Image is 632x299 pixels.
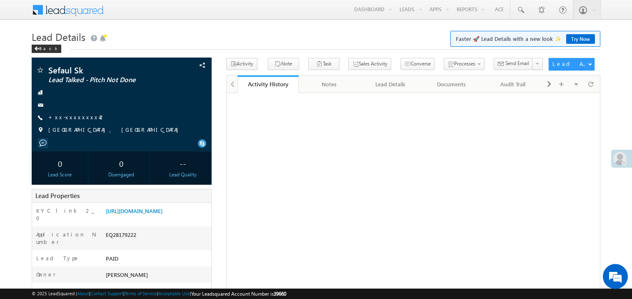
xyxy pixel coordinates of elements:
[34,156,86,171] div: 0
[308,58,340,70] button: Task
[77,291,89,296] a: About
[48,113,105,121] a: +xx-xxxxxxxx42
[36,207,97,222] label: KYC link 2_0
[299,75,360,93] a: Notes
[158,291,190,296] a: Acceptable Use
[106,271,148,278] span: [PERSON_NAME]
[348,58,391,70] button: Sales Activity
[95,156,147,171] div: 0
[421,75,482,93] a: Documents
[305,79,352,89] div: Notes
[36,271,56,278] label: Owner
[34,171,86,178] div: Lead Score
[125,291,157,296] a: Terms of Service
[226,58,257,70] button: Activity
[244,80,292,88] div: Activity History
[566,34,595,44] a: Try Now
[48,126,182,134] span: [GEOGRAPHIC_DATA], [GEOGRAPHIC_DATA]
[191,291,286,297] span: Your Leadsquared Account Number is
[237,75,299,93] a: Activity History
[106,207,162,214] a: [URL][DOMAIN_NAME]
[32,45,61,53] div: Back
[36,254,80,262] label: Lead Type
[48,66,160,74] span: Sefaul Sk
[48,76,160,84] span: Lead Talked - Pitch Not Done
[36,231,97,246] label: Application Number
[494,58,533,70] button: Send Email
[32,44,65,51] a: Back
[274,291,286,297] span: 39660
[489,79,536,89] div: Audit Trail
[104,231,211,242] div: EQ28179222
[456,35,595,43] span: Faster 🚀 Lead Details with a new look ✨
[444,58,485,70] button: Processes
[157,171,209,178] div: Lead Quality
[90,291,123,296] a: Contact Support
[35,191,80,200] span: Lead Properties
[268,58,299,70] button: Note
[454,60,475,67] span: Processes
[360,75,421,93] a: Lead Details
[104,254,211,266] div: PAID
[400,58,435,70] button: Converse
[505,60,529,67] span: Send Email
[95,171,147,178] div: Disengaged
[482,75,544,93] a: Audit Trail
[367,79,414,89] div: Lead Details
[549,58,595,70] button: Lead Actions
[32,290,286,298] span: © 2025 LeadSquared | | | | |
[157,156,209,171] div: --
[32,30,85,43] span: Lead Details
[428,79,475,89] div: Documents
[552,60,588,68] div: Lead Actions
